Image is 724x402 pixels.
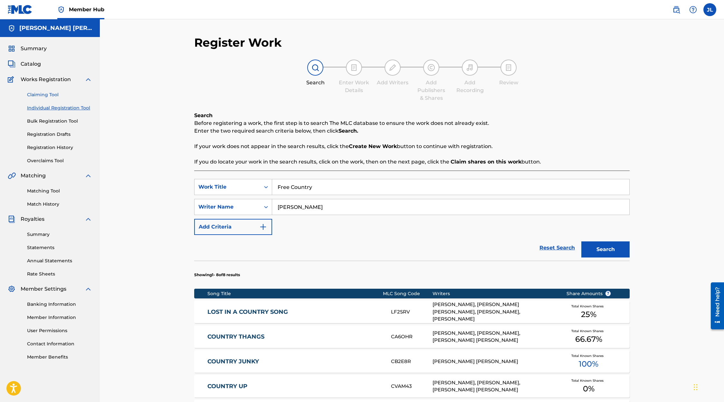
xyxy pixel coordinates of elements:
[27,105,92,111] a: Individual Registration Tool
[194,219,272,235] button: Add Criteria
[21,45,47,52] span: Summary
[194,272,240,278] p: Showing 1 - 8 of 8 results
[338,128,358,134] strong: Search.
[84,76,92,83] img: expand
[433,379,557,394] div: [PERSON_NAME], [PERSON_NAME], [PERSON_NAME] [PERSON_NAME]
[8,285,15,293] img: Member Settings
[8,24,15,32] img: Accounts
[687,3,700,16] div: Help
[433,330,557,344] div: [PERSON_NAME], [PERSON_NAME], [PERSON_NAME] [PERSON_NAME]
[427,64,435,71] img: step indicator icon for Add Publishers & Shares
[672,6,680,14] img: search
[21,76,71,83] span: Works Registration
[670,3,683,16] a: Public Search
[27,244,92,251] a: Statements
[21,60,41,68] span: Catalog
[84,285,92,293] img: expand
[433,301,557,323] div: [PERSON_NAME], [PERSON_NAME] [PERSON_NAME], [PERSON_NAME], [PERSON_NAME]
[207,333,383,341] a: COUNTRY THANGS
[391,333,432,341] div: CA6OHR
[492,79,525,87] div: Review
[27,257,92,264] a: Annual Statements
[451,159,521,165] strong: Claim shares on this work
[8,45,15,52] img: Summary
[579,358,598,370] span: 100 %
[505,64,512,71] img: step indicator icon for Review
[571,353,606,358] span: Total Known Shares
[27,91,92,98] a: Claiming Tool
[536,241,578,255] a: Reset Search
[207,358,383,365] a: COUNTRY JUNKY
[207,383,383,390] a: COUNTRY UP
[27,131,92,138] a: Registration Drafts
[389,64,396,71] img: step indicator icon for Add Writers
[194,119,630,127] p: Before registering a work, the first step is to search The MLC database to ensure the work does n...
[433,290,557,297] div: Writers
[207,290,383,297] div: Song Title
[391,308,432,316] div: LF2SRV
[84,215,92,223] img: expand
[299,79,331,87] div: Search
[338,79,370,94] div: Enter Work Details
[376,79,409,87] div: Add Writers
[692,371,724,402] iframe: Chat Widget
[21,285,66,293] span: Member Settings
[194,179,630,261] form: Search Form
[57,6,65,14] img: Top Rightsholder
[8,60,15,68] img: Catalog
[27,327,92,334] a: User Permissions
[21,215,44,223] span: Royalties
[8,172,16,180] img: Matching
[8,76,16,83] img: Works Registration
[583,383,595,395] span: 0 %
[8,60,41,68] a: CatalogCatalog
[194,112,213,118] b: Search
[703,3,716,16] div: User Menu
[198,183,256,191] div: Work Title
[581,309,596,320] span: 25 %
[19,24,92,32] h5: JONATHAN ANTHONY LUCAS PUB
[8,5,33,14] img: MLC Logo
[706,280,724,332] iframe: Resource Center
[194,127,630,135] p: Enter the two required search criteria below, then click
[689,6,697,14] img: help
[198,203,256,211] div: Writer Name
[84,172,92,180] img: expand
[21,172,46,180] span: Matching
[605,291,611,296] span: ?
[350,64,358,71] img: step indicator icon for Enter Work Details
[194,158,630,166] p: If you do locate your work in the search results, click on the work, then on the next page, click...
[27,231,92,238] a: Summary
[27,271,92,277] a: Rate Sheets
[694,378,698,397] div: Drag
[27,354,92,360] a: Member Benefits
[571,329,606,333] span: Total Known Shares
[571,378,606,383] span: Total Known Shares
[207,308,383,316] a: LOST IN A COUNTRY SONG
[27,118,92,125] a: Bulk Registration Tool
[194,143,630,150] p: If your work does not appear in the search results, click the button to continue with registration.
[69,6,104,13] span: Member Hub
[27,314,92,321] a: Member Information
[27,144,92,151] a: Registration History
[571,304,606,309] span: Total Known Shares
[433,358,557,365] div: [PERSON_NAME] [PERSON_NAME]
[466,64,474,71] img: step indicator icon for Add Recording
[415,79,447,102] div: Add Publishers & Shares
[383,290,433,297] div: MLC Song Code
[391,383,432,390] div: CVAM43
[391,358,432,365] div: CB2E8R
[454,79,486,94] div: Add Recording
[8,215,15,223] img: Royalties
[194,35,282,50] h2: Register Work
[27,188,92,194] a: Matching Tool
[567,290,611,297] span: Share Amounts
[311,64,319,71] img: step indicator icon for Search
[8,45,47,52] a: SummarySummary
[349,143,397,149] strong: Create New Work
[581,241,630,257] button: Search
[27,157,92,164] a: Overclaims Tool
